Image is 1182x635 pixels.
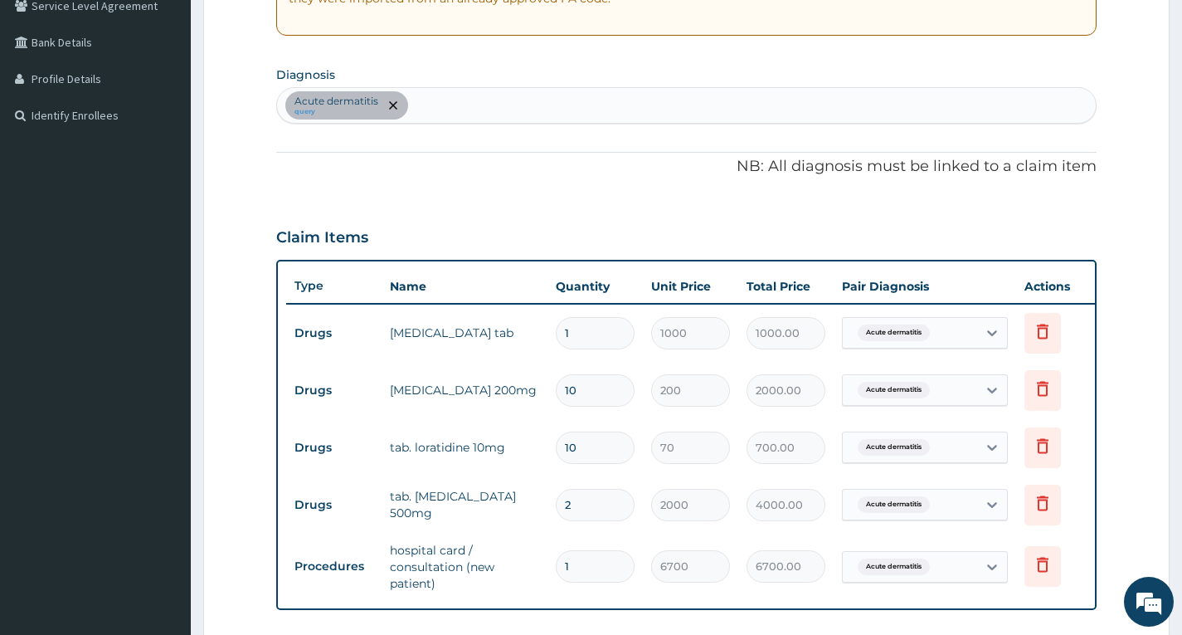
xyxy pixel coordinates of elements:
[286,318,382,349] td: Drugs
[286,271,382,301] th: Type
[858,325,930,341] span: Acute dermatitis
[272,8,312,48] div: Minimize live chat window
[294,95,378,108] p: Acute dermatitis
[276,229,368,247] h3: Claim Items
[643,270,738,303] th: Unit Price
[382,374,547,407] td: [MEDICAL_DATA] 200mg
[286,551,382,582] td: Procedures
[86,93,279,115] div: Chat with us now
[834,270,1016,303] th: Pair Diagnosis
[1016,270,1099,303] th: Actions
[286,490,382,520] td: Drugs
[286,375,382,406] td: Drugs
[382,534,547,600] td: hospital card / consultation (new patient)
[858,496,930,513] span: Acute dermatitis
[294,108,378,116] small: query
[386,98,401,113] span: remove selection option
[382,480,547,530] td: tab. [MEDICAL_DATA] 500mg
[858,439,930,456] span: Acute dermatitis
[276,66,335,83] label: Diagnosis
[8,453,316,511] textarea: Type your message and hit 'Enter'
[382,431,547,464] td: tab. loratidine 10mg
[738,270,834,303] th: Total Price
[382,270,547,303] th: Name
[286,432,382,463] td: Drugs
[31,83,67,125] img: d_794563401_company_1708531726252_794563401
[858,559,930,575] span: Acute dermatitis
[382,316,547,349] td: [MEDICAL_DATA] tab
[547,270,643,303] th: Quantity
[96,209,229,377] span: We're online!
[858,382,930,398] span: Acute dermatitis
[276,156,1097,178] p: NB: All diagnosis must be linked to a claim item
